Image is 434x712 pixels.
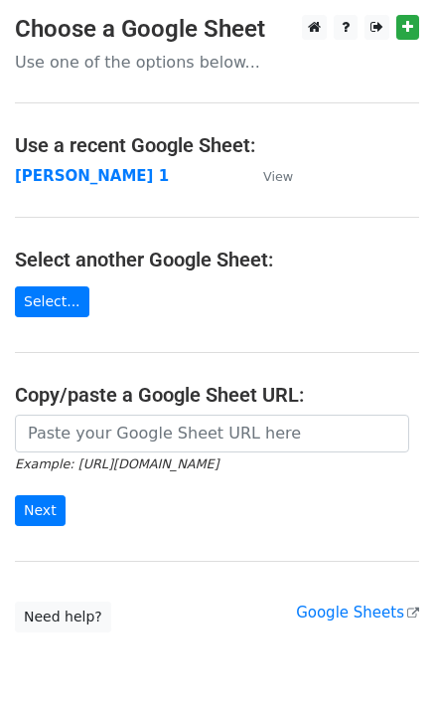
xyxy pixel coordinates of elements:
a: [PERSON_NAME] 1 [15,167,169,185]
input: Next [15,495,66,526]
h3: Choose a Google Sheet [15,15,419,44]
h4: Use a recent Google Sheet: [15,133,419,157]
h4: Copy/paste a Google Sheet URL: [15,383,419,407]
small: Example: [URL][DOMAIN_NAME] [15,456,218,471]
a: Google Sheets [296,604,419,622]
input: Paste your Google Sheet URL here [15,415,409,452]
small: View [263,169,293,184]
h4: Select another Google Sheet: [15,248,419,271]
a: Select... [15,286,89,317]
p: Use one of the options below... [15,52,419,73]
a: Need help? [15,602,111,632]
a: View [243,167,293,185]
